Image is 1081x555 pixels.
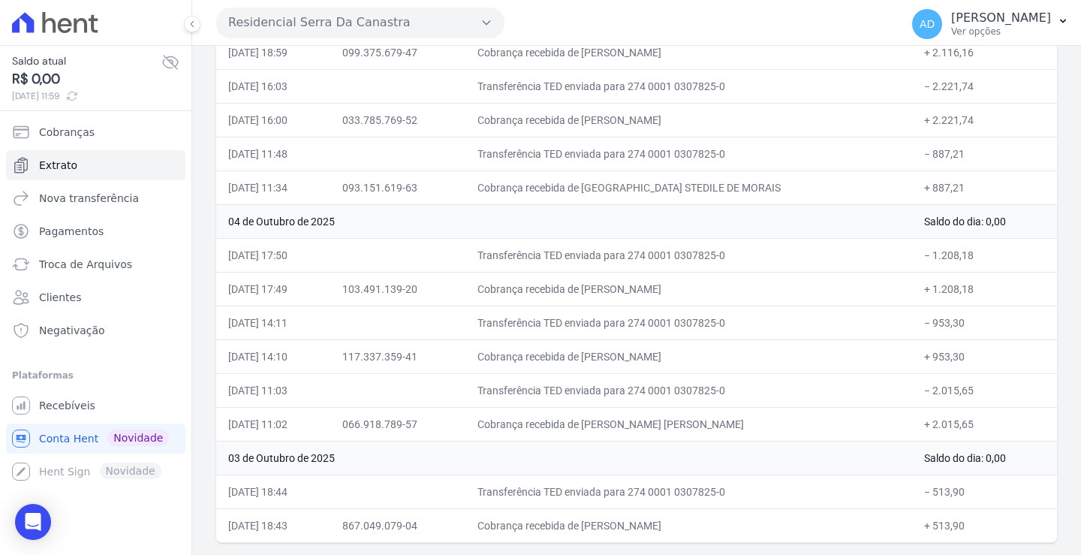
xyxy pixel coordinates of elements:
[12,53,161,69] span: Saldo atual
[6,282,185,312] a: Clientes
[330,339,465,373] td: 117.337.359-41
[900,3,1081,45] button: AD [PERSON_NAME] Ver opções
[12,89,161,103] span: [DATE] 11:59
[912,475,1057,508] td: − 513,90
[465,373,913,407] td: Transferência TED enviada para 274 0001 0307825-0
[6,150,185,180] a: Extrato
[12,69,161,89] span: R$ 0,00
[216,475,330,508] td: [DATE] 18:44
[330,272,465,306] td: 103.491.139-20
[216,137,330,170] td: [DATE] 11:48
[951,11,1051,26] p: [PERSON_NAME]
[465,475,913,508] td: Transferência TED enviada para 274 0001 0307825-0
[330,35,465,69] td: 099.375.679-47
[465,339,913,373] td: Cobrança recebida de [PERSON_NAME]
[465,407,913,441] td: Cobrança recebida de [PERSON_NAME] [PERSON_NAME]
[39,158,77,173] span: Extrato
[6,216,185,246] a: Pagamentos
[6,424,185,454] a: Conta Hent Novidade
[465,137,913,170] td: Transferência TED enviada para 274 0001 0307825-0
[465,170,913,204] td: Cobrança recebida de [GEOGRAPHIC_DATA] STEDILE DE MORAIS
[216,8,504,38] button: Residencial Serra Da Canastra
[216,69,330,103] td: [DATE] 16:03
[912,204,1057,238] td: Saldo do dia: 0,00
[912,373,1057,407] td: − 2.015,65
[216,238,330,272] td: [DATE] 17:50
[330,407,465,441] td: 066.918.789-57
[6,315,185,345] a: Negativação
[465,272,913,306] td: Cobrança recebida de [PERSON_NAME]
[951,26,1051,38] p: Ver opções
[216,272,330,306] td: [DATE] 17:49
[6,391,185,421] a: Recebíveis
[912,170,1057,204] td: + 887,21
[39,323,105,338] span: Negativação
[39,224,104,239] span: Pagamentos
[12,366,179,385] div: Plataformas
[39,125,95,140] span: Cobranças
[912,407,1057,441] td: + 2.015,65
[912,238,1057,272] td: − 1.208,18
[39,257,132,272] span: Troca de Arquivos
[216,35,330,69] td: [DATE] 18:59
[39,431,98,446] span: Conta Hent
[216,103,330,137] td: [DATE] 16:00
[216,306,330,339] td: [DATE] 14:11
[465,306,913,339] td: Transferência TED enviada para 274 0001 0307825-0
[912,306,1057,339] td: − 953,30
[912,508,1057,542] td: + 513,90
[465,103,913,137] td: Cobrança recebida de [PERSON_NAME]
[330,103,465,137] td: 033.785.769-52
[216,441,912,475] td: 03 de Outubro de 2025
[216,204,912,238] td: 04 de Outubro de 2025
[216,339,330,373] td: [DATE] 14:10
[107,430,169,446] span: Novidade
[12,117,179,487] nav: Sidebar
[216,170,330,204] td: [DATE] 11:34
[912,69,1057,103] td: − 2.221,74
[465,238,913,272] td: Transferência TED enviada para 274 0001 0307825-0
[912,441,1057,475] td: Saldo do dia: 0,00
[216,373,330,407] td: [DATE] 11:03
[465,508,913,542] td: Cobrança recebida de [PERSON_NAME]
[912,103,1057,137] td: + 2.221,74
[6,183,185,213] a: Nova transferência
[39,398,95,413] span: Recebíveis
[6,249,185,279] a: Troca de Arquivos
[6,117,185,147] a: Cobranças
[15,504,51,540] div: Open Intercom Messenger
[912,35,1057,69] td: + 2.116,16
[912,137,1057,170] td: − 887,21
[39,290,81,305] span: Clientes
[912,272,1057,306] td: + 1.208,18
[465,35,913,69] td: Cobrança recebida de [PERSON_NAME]
[216,508,330,542] td: [DATE] 18:43
[39,191,139,206] span: Nova transferência
[920,19,935,29] span: AD
[912,339,1057,373] td: + 953,30
[216,407,330,441] td: [DATE] 11:02
[330,170,465,204] td: 093.151.619-63
[465,69,913,103] td: Transferência TED enviada para 274 0001 0307825-0
[330,508,465,542] td: 867.049.079-04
